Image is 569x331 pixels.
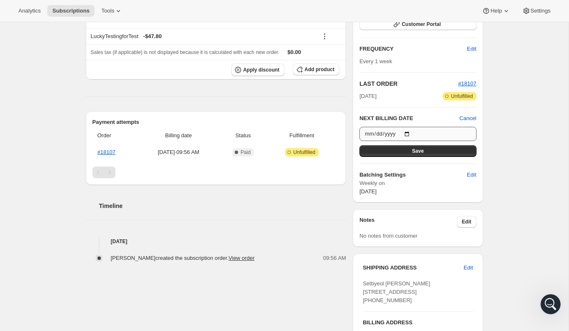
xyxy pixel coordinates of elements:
button: Add product [293,64,339,75]
h2: Payment attempts [92,118,340,126]
img: logo [17,18,65,28]
span: Edit [464,264,473,272]
img: Profile image for Facundo [114,13,131,30]
span: [DATE] · 09:56 AM [140,148,217,157]
a: #18107 [97,149,115,155]
span: Every 1 week [359,58,392,64]
span: Settings [531,8,551,14]
span: Weekly on [359,179,476,187]
span: No notes from customer [359,233,418,239]
div: Close [144,13,159,28]
img: Profile image for Brian [98,13,115,30]
h3: SHIPPING ADDRESS [363,264,464,272]
p: How can we help? [17,74,151,88]
button: Edit [457,216,477,228]
div: Recent messageFacundo avatarBrian avatarEmily avatarusually it adds 8 days from the order date an... [8,98,159,142]
h2: LAST ORDER [359,80,458,88]
span: Unfulfilled [451,93,473,100]
p: Hi [PERSON_NAME] [17,59,151,74]
span: Setbyeol [PERSON_NAME] [STREET_ADDRESS] [PHONE_NUMBER] [363,280,430,303]
span: Edit [462,218,472,225]
span: Fulfillment [269,131,334,140]
span: Add product [305,66,334,73]
img: Facundo avatar [20,119,30,129]
span: Unfulfilled [293,149,315,156]
img: Brian avatar [16,126,26,136]
button: Tools [96,5,128,17]
span: [DATE] [359,188,377,195]
iframe: Intercom live chat [541,294,561,314]
nav: Pagination [92,167,340,178]
button: Customer Portal [359,18,476,30]
h6: Batching Settings [359,171,467,179]
th: Order [92,126,138,145]
span: Sales tax (if applicable) is not displayed because it is calculated with each new order. [91,49,279,55]
div: LuckyTestingforTest [91,32,313,41]
button: Settings [517,5,556,17]
h3: Notes [359,216,457,228]
span: - $47.80 [143,32,161,41]
span: Help [490,8,502,14]
span: [DATE] [359,92,377,100]
span: Save [412,148,424,154]
a: View order [228,255,254,261]
span: Messages [111,267,140,272]
div: Facundo avatarBrian avatarEmily avatarusually it adds 8 days from the order date and find closest... [9,111,159,142]
button: Cancel [459,114,476,123]
button: Help [477,5,515,17]
img: Profile image for Emily [82,13,99,30]
span: Edit [467,45,476,53]
span: Customer Portal [402,21,441,28]
span: Edit [467,171,476,179]
h2: Timeline [99,202,346,210]
button: Messages [84,246,167,279]
button: Edit [462,168,481,182]
span: usually it adds 8 days from the order date and find closest [DATE]/[DATE] to set the next order date [35,118,328,125]
span: Subscriptions [52,8,90,14]
button: Apply discount [231,64,284,76]
h2: NEXT BILLING DATE [359,114,459,123]
span: Status [222,131,264,140]
h2: FREQUENCY [359,45,467,53]
button: Edit [459,261,478,275]
span: [PERSON_NAME] created the subscription order. [111,255,255,261]
div: Recent message [17,105,150,114]
span: Paid [241,149,251,156]
a: #18107 [458,80,476,87]
span: $0.00 [287,49,301,55]
div: • 8m ago [62,126,87,135]
h4: [DATE] [86,237,346,246]
img: Emily avatar [23,126,33,136]
span: 09:56 AM [323,254,346,262]
span: Home [32,267,51,272]
span: Billing date [140,131,217,140]
span: Apply discount [243,67,279,73]
span: Tools [101,8,114,14]
button: Subscriptions [47,5,95,17]
h3: BILLING ADDRESS [363,318,473,327]
button: Edit [462,42,481,56]
button: Save [359,145,476,157]
span: Analytics [18,8,41,14]
div: Awtomic [35,126,60,135]
button: Analytics [13,5,46,17]
button: #18107 [458,80,476,88]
